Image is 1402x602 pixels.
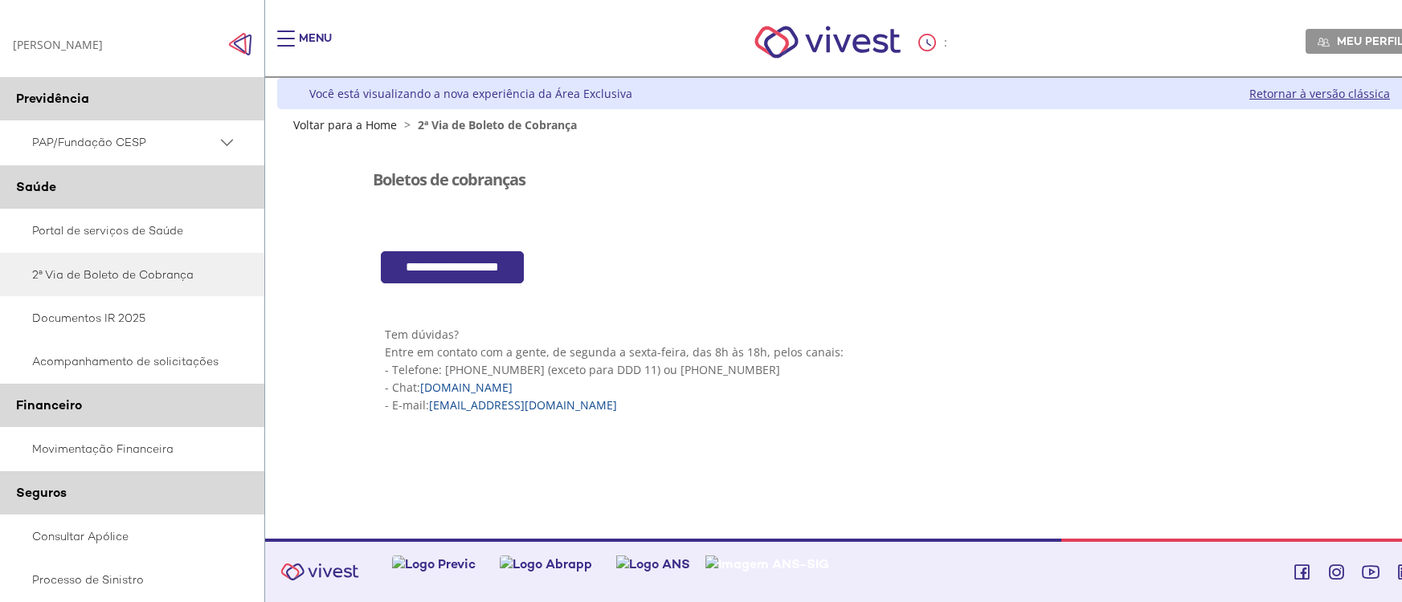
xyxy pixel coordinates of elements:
img: Fechar menu [228,32,252,56]
section: <span lang="pt-BR" dir="ltr">Visualizador do Conteúdo da Web</span> [373,147,1327,235]
footer: Vivest [265,539,1402,602]
span: Click to close side navigation. [228,32,252,56]
span: Saúde [16,178,56,195]
img: Logo ANS [616,555,690,572]
section: <span lang="pt-BR" dir="ltr">Visualizador do Conteúdo da Web</span> 1 [373,299,1327,438]
img: Logo Abrapp [500,555,592,572]
section: <span lang="pt-BR" dir="ltr">Cob360 - Area Restrita - Emprestimos</span> [373,251,1327,284]
span: PAP/Fundação CESP [32,132,217,153]
img: Meu perfil [1318,36,1330,48]
a: Voltar para a Home [293,117,397,132]
div: : [918,34,950,51]
img: Vivest [272,554,368,590]
img: Imagem ANS-SIG [705,555,829,572]
img: Logo Previc [392,555,476,572]
div: Você está visualizando a nova experiência da Área Exclusiva [309,86,632,101]
h3: Boletos de cobranças [373,171,525,189]
img: Vivest [737,8,919,76]
a: [EMAIL_ADDRESS][DOMAIN_NAME] [429,397,617,413]
a: [DOMAIN_NAME] [420,380,513,395]
span: Seguros [16,484,67,501]
span: Previdência [16,90,89,107]
span: 2ª Via de Boleto de Cobrança [418,117,577,132]
p: Tem dúvidas? Entre em contato com a gente, de segunda a sexta-feira, das 8h às 18h, pelos canais:... [385,326,1315,414]
div: [PERSON_NAME] [13,37,103,52]
a: Retornar à versão clássica [1249,86,1390,101]
div: Menu [299,31,332,63]
span: Financeiro [16,397,82,413]
span: > [400,117,415,132]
